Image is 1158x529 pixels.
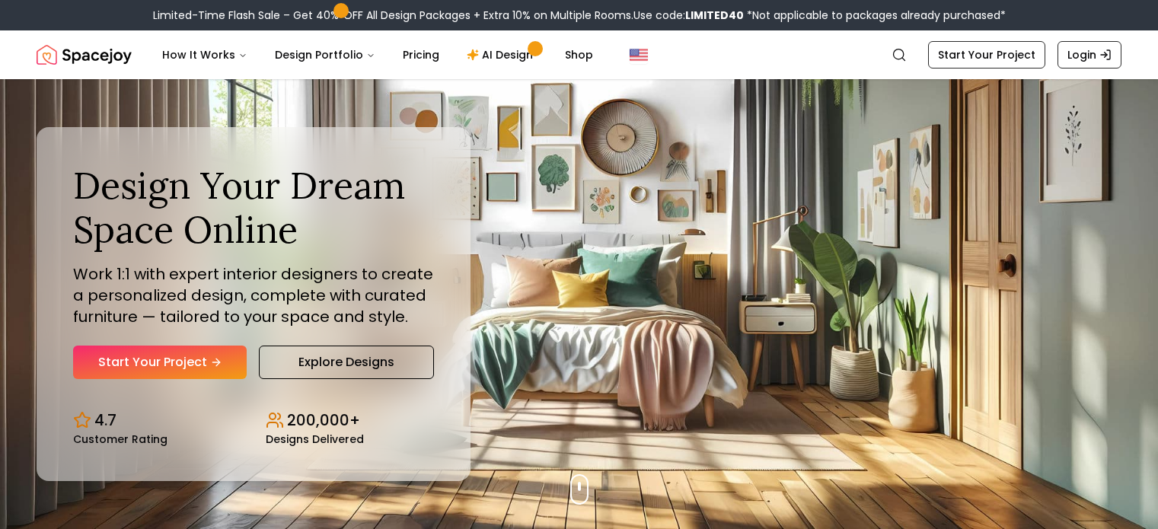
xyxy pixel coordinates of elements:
h1: Design Your Dream Space Online [73,164,434,251]
a: Login [1058,41,1121,69]
nav: Main [150,40,605,70]
a: Pricing [391,40,451,70]
a: Shop [553,40,605,70]
small: Designs Delivered [266,434,364,445]
img: United States [630,46,648,64]
div: Limited-Time Flash Sale – Get 40% OFF All Design Packages + Extra 10% on Multiple Rooms. [153,8,1006,23]
p: Work 1:1 with expert interior designers to create a personalized design, complete with curated fu... [73,263,434,327]
a: AI Design [455,40,550,70]
nav: Global [37,30,1121,79]
b: LIMITED40 [685,8,744,23]
a: Explore Designs [259,346,434,379]
a: Start Your Project [73,346,247,379]
img: Spacejoy Logo [37,40,132,70]
span: Use code: [633,8,744,23]
button: Design Portfolio [263,40,388,70]
p: 4.7 [94,409,116,431]
button: How It Works [150,40,260,70]
p: 200,000+ [287,409,360,431]
a: Start Your Project [928,41,1045,69]
span: *Not applicable to packages already purchased* [744,8,1006,23]
a: Spacejoy [37,40,132,70]
small: Customer Rating [73,434,167,445]
div: Design stats [73,397,434,445]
